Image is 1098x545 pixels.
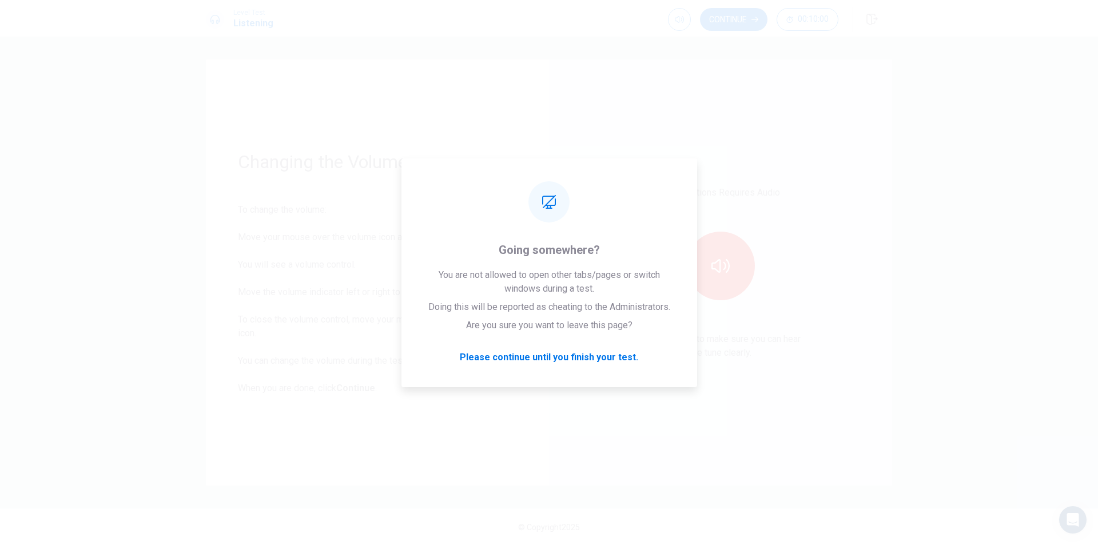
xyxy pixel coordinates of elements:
[1059,506,1087,534] div: Open Intercom Messenger
[233,17,273,30] h1: Listening
[798,15,829,24] span: 00:10:00
[518,523,580,532] span: © Copyright 2025
[700,8,767,31] button: Continue
[233,9,273,17] span: Level Test
[641,332,801,360] p: Click the icon to make sure you can hear the tune clearly.
[336,383,375,393] b: Continue
[777,8,838,31] button: 00:10:00
[238,203,517,395] div: To change the volume: Move your mouse over the volume icon at the top of the screen. You will see...
[238,150,517,173] h1: Changing the Volume
[662,186,780,200] p: This Sections Requires Audio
